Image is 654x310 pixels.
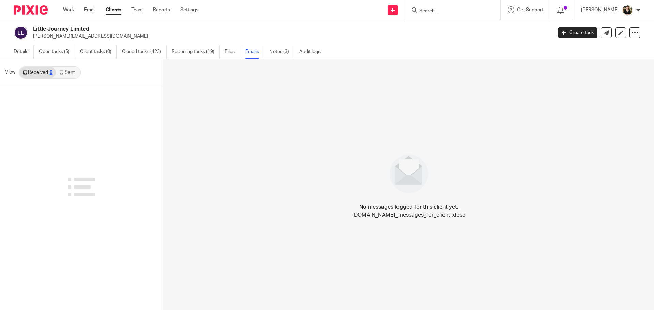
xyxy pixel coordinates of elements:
input: Search [419,8,480,14]
a: Files [225,45,240,59]
a: Reports [153,6,170,13]
a: Client tasks (0) [80,45,117,59]
img: image [385,150,433,197]
div: 0 [50,70,52,75]
span: Get Support [517,7,543,12]
a: Send new email [601,27,612,38]
h4: No messages logged for this client yet. [359,203,458,211]
a: Details [14,45,34,59]
img: Pixie [14,5,48,15]
a: Settings [180,6,198,13]
img: svg%3E [14,26,28,40]
a: Received0 [19,67,56,78]
p: [PERSON_NAME] [581,6,619,13]
img: Helen%20Campbell.jpeg [622,5,633,16]
a: Open tasks (5) [39,45,75,59]
a: Sent [56,67,80,78]
span: View [5,69,15,76]
a: Email [84,6,95,13]
p: [DOMAIN_NAME]_messages_for_client .desc [352,211,465,219]
a: Emails [245,45,264,59]
a: Create task [558,27,597,38]
a: Closed tasks (423) [122,45,167,59]
p: [PERSON_NAME][EMAIL_ADDRESS][DOMAIN_NAME] [33,33,548,40]
a: Audit logs [299,45,326,59]
a: Edit client [615,27,626,38]
a: Recurring tasks (19) [172,45,220,59]
a: Team [131,6,143,13]
a: Clients [106,6,121,13]
h2: Little Journey Limited [33,26,445,33]
a: Notes (3) [269,45,294,59]
a: Work [63,6,74,13]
